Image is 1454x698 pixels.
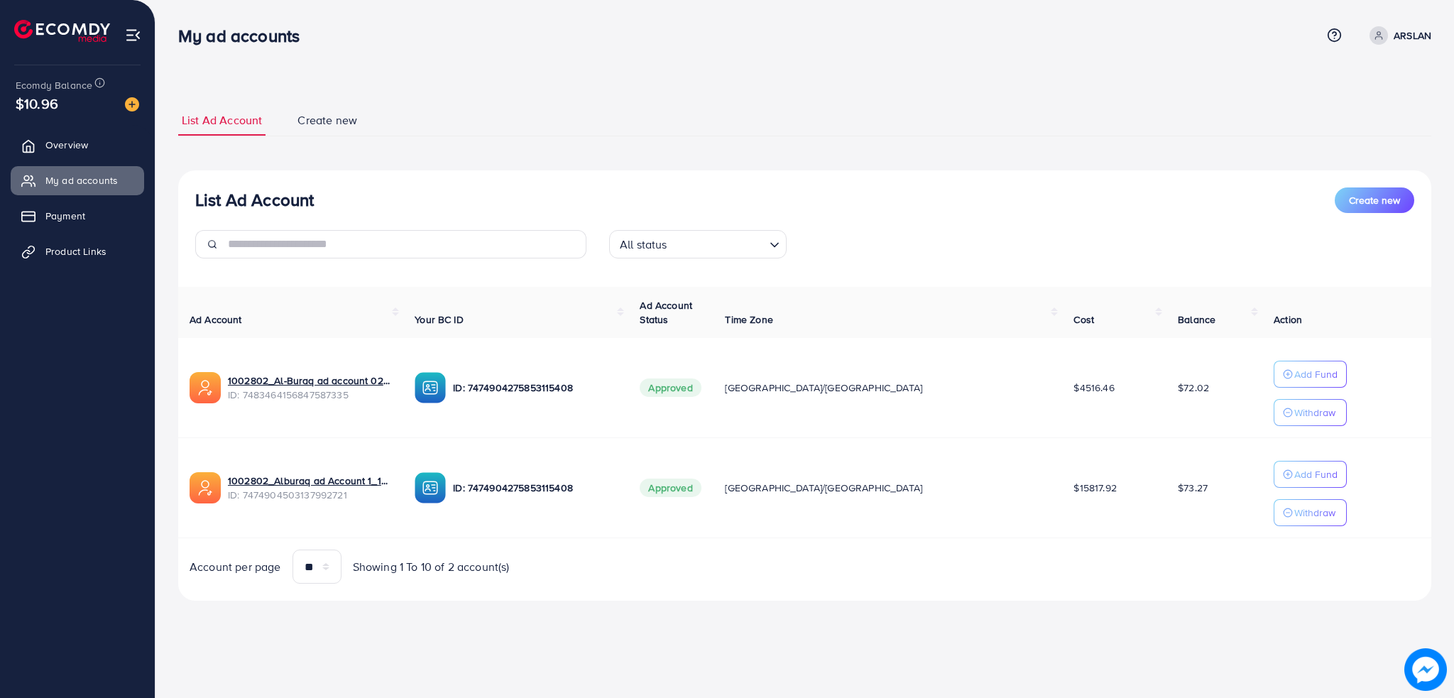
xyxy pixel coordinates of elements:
[1073,312,1094,327] span: Cost
[16,78,92,92] span: Ecomdy Balance
[453,379,617,396] p: ID: 7474904275853115408
[1073,381,1114,395] span: $4516.46
[125,97,139,111] img: image
[1294,466,1338,483] p: Add Fund
[609,230,787,258] div: Search for option
[11,166,144,195] a: My ad accounts
[45,209,85,223] span: Payment
[1274,399,1347,426] button: Withdraw
[725,312,772,327] span: Time Zone
[125,27,141,43] img: menu
[45,138,88,152] span: Overview
[415,472,446,503] img: ic-ba-acc.ded83a64.svg
[640,378,701,397] span: Approved
[16,93,58,114] span: $10.96
[1294,504,1335,521] p: Withdraw
[725,381,922,395] span: [GEOGRAPHIC_DATA]/[GEOGRAPHIC_DATA]
[640,298,692,327] span: Ad Account Status
[1178,381,1209,395] span: $72.02
[1274,312,1302,327] span: Action
[228,373,392,388] a: 1002802_Al-Buraq ad account 02_1742380041767
[11,202,144,230] a: Payment
[195,190,314,210] h3: List Ad Account
[1178,312,1215,327] span: Balance
[453,479,617,496] p: ID: 7474904275853115408
[353,559,510,575] span: Showing 1 To 10 of 2 account(s)
[228,373,392,403] div: <span class='underline'>1002802_Al-Buraq ad account 02_1742380041767</span></br>7483464156847587335
[228,488,392,502] span: ID: 7474904503137992721
[228,388,392,402] span: ID: 7483464156847587335
[640,479,701,497] span: Approved
[1349,193,1400,207] span: Create new
[1364,26,1431,45] a: ARSLAN
[11,237,144,266] a: Product Links
[11,131,144,159] a: Overview
[617,234,670,255] span: All status
[1274,361,1347,388] button: Add Fund
[725,481,922,495] span: [GEOGRAPHIC_DATA]/[GEOGRAPHIC_DATA]
[415,372,446,403] img: ic-ba-acc.ded83a64.svg
[190,372,221,403] img: ic-ads-acc.e4c84228.svg
[1178,481,1208,495] span: $73.27
[228,474,392,503] div: <span class='underline'>1002802_Alburaq ad Account 1_1740386843243</span></br>7474904503137992721
[45,244,106,258] span: Product Links
[1394,27,1431,44] p: ARSLAN
[1335,187,1414,213] button: Create new
[672,231,764,255] input: Search for option
[14,20,110,42] img: logo
[190,472,221,503] img: ic-ads-acc.e4c84228.svg
[190,312,242,327] span: Ad Account
[1294,366,1338,383] p: Add Fund
[1294,404,1335,421] p: Withdraw
[182,112,262,129] span: List Ad Account
[1274,499,1347,526] button: Withdraw
[415,312,464,327] span: Your BC ID
[45,173,118,187] span: My ad accounts
[1404,648,1447,691] img: image
[1274,461,1347,488] button: Add Fund
[1073,481,1116,495] span: $15817.92
[178,26,311,46] h3: My ad accounts
[228,474,392,488] a: 1002802_Alburaq ad Account 1_1740386843243
[190,559,281,575] span: Account per page
[297,112,357,129] span: Create new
